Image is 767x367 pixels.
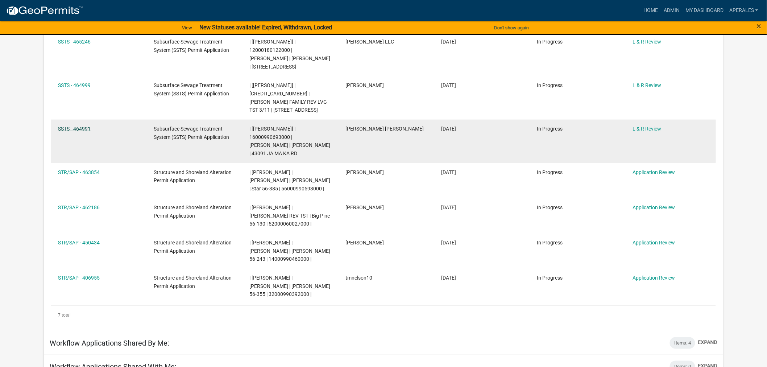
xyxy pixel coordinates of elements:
a: L & R Review [633,82,662,88]
a: STR/SAP - 450434 [58,240,100,246]
span: Structure and Shoreland Alteration Permit Application [154,240,232,254]
span: 08/11/2025 [441,205,456,210]
a: Application Review [633,205,675,210]
a: SSTS - 464991 [58,126,91,132]
span: Subsurface Sewage Treatment System (SSTS) Permit Application [154,82,229,96]
a: My Dashboard [683,4,726,17]
span: 08/17/2025 [441,126,456,132]
span: 07/16/2025 [441,240,456,246]
a: L & R Review [633,126,662,132]
a: Application Review [633,240,675,246]
span: 08/14/2025 [441,169,456,175]
span: | Andrea Perales | ANTHONY JAMES BUCHOLZ | Marion 56-243 | 14000990460000 | [250,240,331,262]
span: Structure and Shoreland Alteration Permit Application [154,275,232,289]
strong: New Statuses available! Expired, Withdrawn, Locked [199,24,332,31]
span: Subsurface Sewage Treatment System (SSTS) Permit Application [154,39,229,53]
span: In Progress [537,82,563,88]
a: Admin [661,4,683,17]
span: tmnelson10 [345,275,372,281]
span: Roisum LLC [345,39,394,45]
a: STR/SAP - 406955 [58,275,100,281]
span: × [757,21,762,31]
div: 7 total [51,306,716,324]
span: Cassondra Bucholz [345,240,384,246]
span: | [Andrea Perales] | 58000990327000 | NOYES FAMILY REV LVG TST 3/11 | 32662 CO HWY 122 [250,82,327,113]
span: Scott M Ellingson [345,82,384,88]
button: Don't show again [491,22,532,34]
span: 08/17/2025 [441,82,456,88]
a: View [179,22,195,34]
span: In Progress [537,169,563,175]
span: Subsurface Sewage Treatment System (SSTS) Permit Application [154,126,229,140]
button: Close [757,22,762,30]
a: aperales [726,4,761,17]
span: Daniel Lee Trottier [345,169,384,175]
a: Application Review [633,275,675,281]
a: Application Review [633,169,675,175]
span: In Progress [537,126,563,132]
span: In Progress [537,205,563,210]
a: Home [640,4,661,17]
a: STR/SAP - 463854 [58,169,100,175]
div: Items: 4 [670,337,695,349]
span: In Progress [537,240,563,246]
span: In Progress [537,39,563,45]
span: | Andrea Perales | CHARLOTTE J OLSON | Wimer 56-355 | 32000990392000 | [250,275,331,297]
span: | [Andrea Perales] | 16000990693000 | DANIEL CHRISTENSEN | SALLY CHRISTENSEN | 43091 JA MA KA RD [250,126,331,156]
span: | Andrea Perales | DANIEL L TROTTIER | KATHI R TROTTIER | Star 56-385 | 56000990593000 | [250,169,331,192]
button: expand [698,339,717,346]
span: Matt S Hoen [345,205,384,210]
a: L & R Review [633,39,662,45]
h5: Workflow Applications Shared By Me: [50,339,169,347]
span: In Progress [537,275,563,281]
a: SSTS - 465246 [58,39,91,45]
span: Structure and Shoreland Alteration Permit Application [154,169,232,183]
span: | [Andrea Perales] | 12000180122000 | LUCAS H STROMME | AMBER M STROMME | 49600 455TH AVE [250,39,331,69]
a: STR/SAP - 462186 [58,205,100,210]
span: 04/16/2025 [441,275,456,281]
a: SSTS - 464999 [58,82,91,88]
span: | Andrea Perales | JANICE M THEODORSON REV TST | Big Pine 56-130 | 52000060027000 | [250,205,330,227]
span: Peter Ross Johnson [345,126,424,132]
span: 08/18/2025 [441,39,456,45]
span: Structure and Shoreland Alteration Permit Application [154,205,232,219]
